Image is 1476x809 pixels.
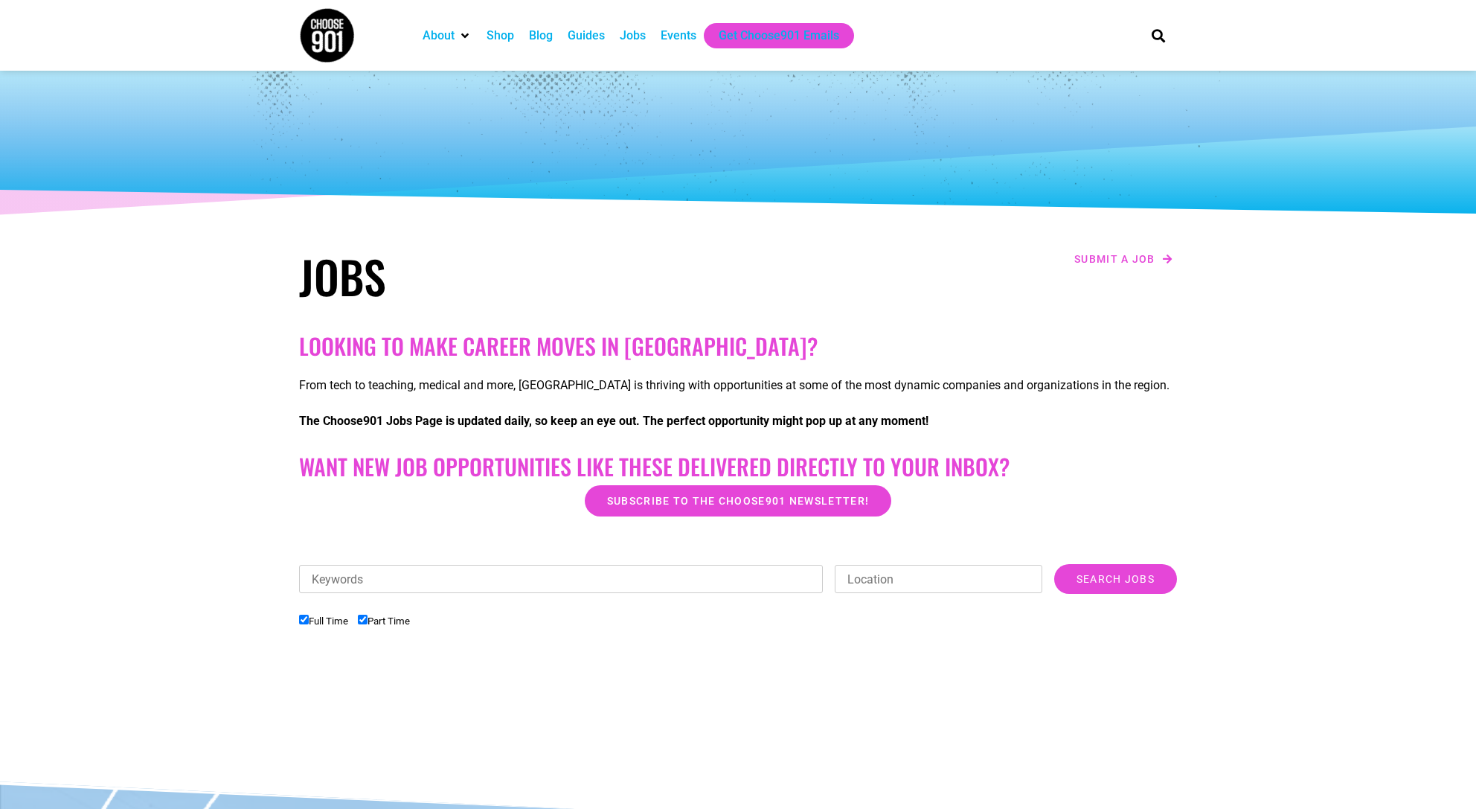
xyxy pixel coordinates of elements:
h1: Jobs [299,249,731,303]
a: Subscribe to the Choose901 newsletter! [585,485,891,517]
a: Blog [529,27,553,45]
input: Keywords [299,565,823,593]
a: Jobs [620,27,646,45]
input: Full Time [299,615,309,624]
h2: Looking to make career moves in [GEOGRAPHIC_DATA]? [299,333,1177,359]
label: Part Time [358,615,410,627]
a: Guides [568,27,605,45]
a: Shop [487,27,514,45]
input: Part Time [358,615,368,624]
label: Full Time [299,615,348,627]
a: Events [661,27,696,45]
strong: The Choose901 Jobs Page is updated daily, so keep an eye out. The perfect opportunity might pop u... [299,414,928,428]
input: Search Jobs [1054,564,1177,594]
p: From tech to teaching, medical and more, [GEOGRAPHIC_DATA] is thriving with opportunities at some... [299,377,1177,394]
div: Search [1146,23,1171,48]
span: Submit a job [1074,254,1155,264]
span: Subscribe to the Choose901 newsletter! [607,496,869,506]
nav: Main nav [415,23,1126,48]
input: Location [835,565,1042,593]
a: Submit a job [1070,249,1177,269]
h2: Want New Job Opportunities like these Delivered Directly to your Inbox? [299,453,1177,480]
a: Get Choose901 Emails [719,27,839,45]
div: About [415,23,479,48]
a: About [423,27,455,45]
